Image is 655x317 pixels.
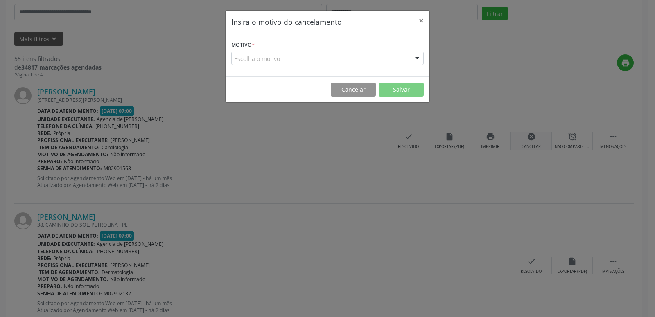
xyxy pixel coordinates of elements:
button: Close [413,11,429,31]
button: Cancelar [331,83,376,97]
h5: Insira o motivo do cancelamento [231,16,342,27]
span: Escolha o motivo [234,54,280,63]
button: Salvar [379,83,424,97]
label: Motivo [231,39,255,52]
